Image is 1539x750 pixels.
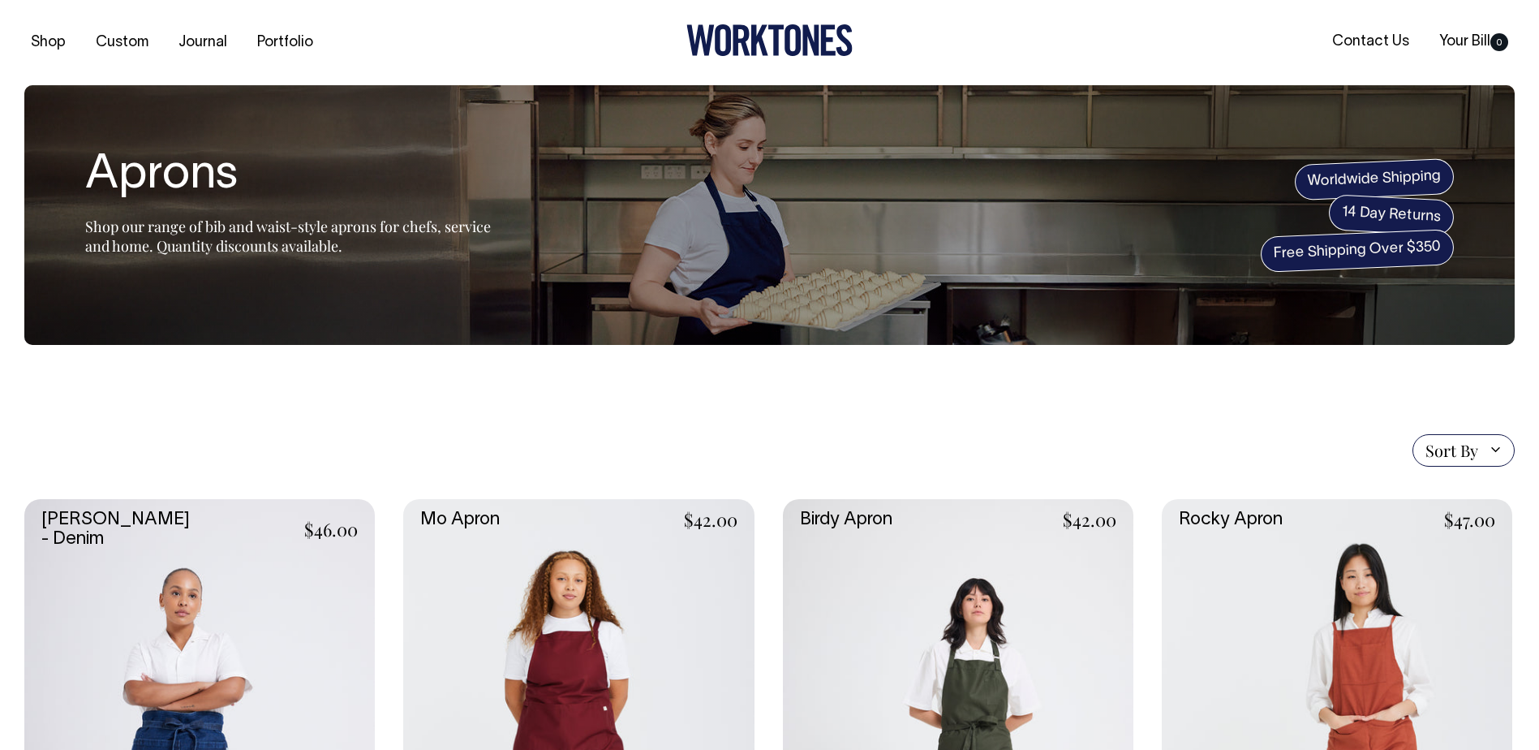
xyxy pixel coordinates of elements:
[1260,229,1455,273] span: Free Shipping Over $350
[85,150,491,202] h1: Aprons
[1326,28,1416,55] a: Contact Us
[172,29,234,56] a: Journal
[1294,158,1455,200] span: Worldwide Shipping
[1425,441,1478,460] span: Sort By
[251,29,320,56] a: Portfolio
[1328,194,1455,236] span: 14 Day Returns
[24,29,72,56] a: Shop
[1433,28,1515,55] a: Your Bill0
[1490,33,1508,51] span: 0
[89,29,155,56] a: Custom
[85,217,491,256] span: Shop our range of bib and waist-style aprons for chefs, service and home. Quantity discounts avai...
